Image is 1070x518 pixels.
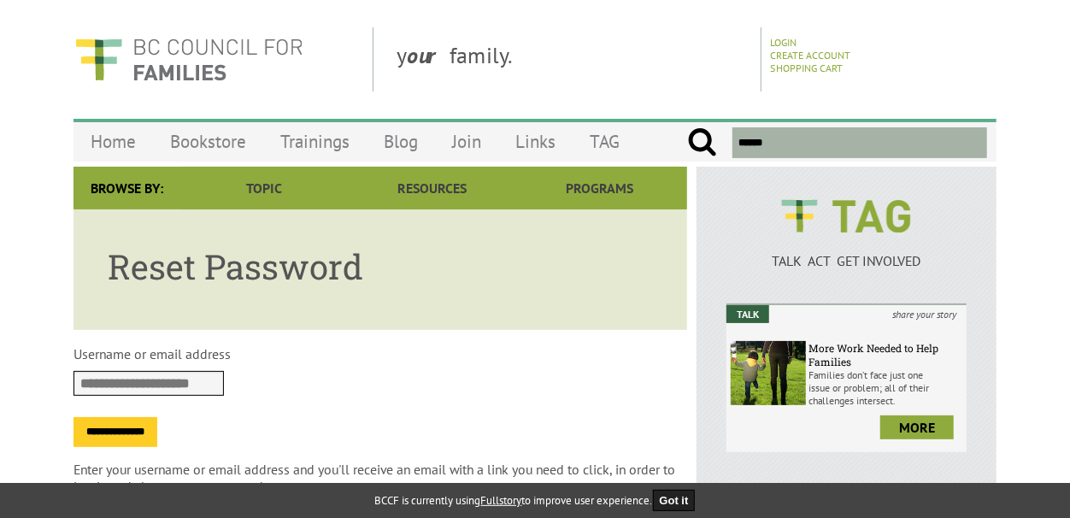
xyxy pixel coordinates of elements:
a: Shopping Cart [770,62,843,74]
p: TALK ACT GET INVOLVED [726,252,967,269]
p: Enter your username or email address and you'll receive an email with a link you need to click, i... [73,461,687,495]
a: Topic [180,167,348,209]
img: BCCF's TAG Logo [769,184,923,249]
a: Resources [348,167,515,209]
div: y family. [383,27,761,91]
label: Username or email address [73,345,231,362]
a: Trainings [263,121,367,162]
em: Talk [726,305,769,323]
a: TAG [573,121,637,162]
strong: our [407,41,450,69]
a: more [880,415,954,439]
button: Got it [653,490,696,511]
h1: Reset Password [108,244,653,289]
a: Create Account [770,49,850,62]
input: Submit [687,127,717,158]
a: Blog [367,121,435,162]
p: Families don’t face just one issue or problem; all of their challenges intersect. [808,368,962,407]
a: Join [435,121,498,162]
div: Browse By: [73,167,180,209]
img: BC Council for FAMILIES [73,27,304,91]
a: Home [73,121,153,162]
a: Programs [516,167,684,209]
a: Bookstore [153,121,263,162]
a: Links [498,121,573,162]
h6: More Work Needed to Help Families [808,341,962,368]
a: Login [770,36,797,49]
a: Fullstory [481,493,522,508]
a: TALK ACT GET INVOLVED [726,235,967,269]
i: share your story [882,305,967,323]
